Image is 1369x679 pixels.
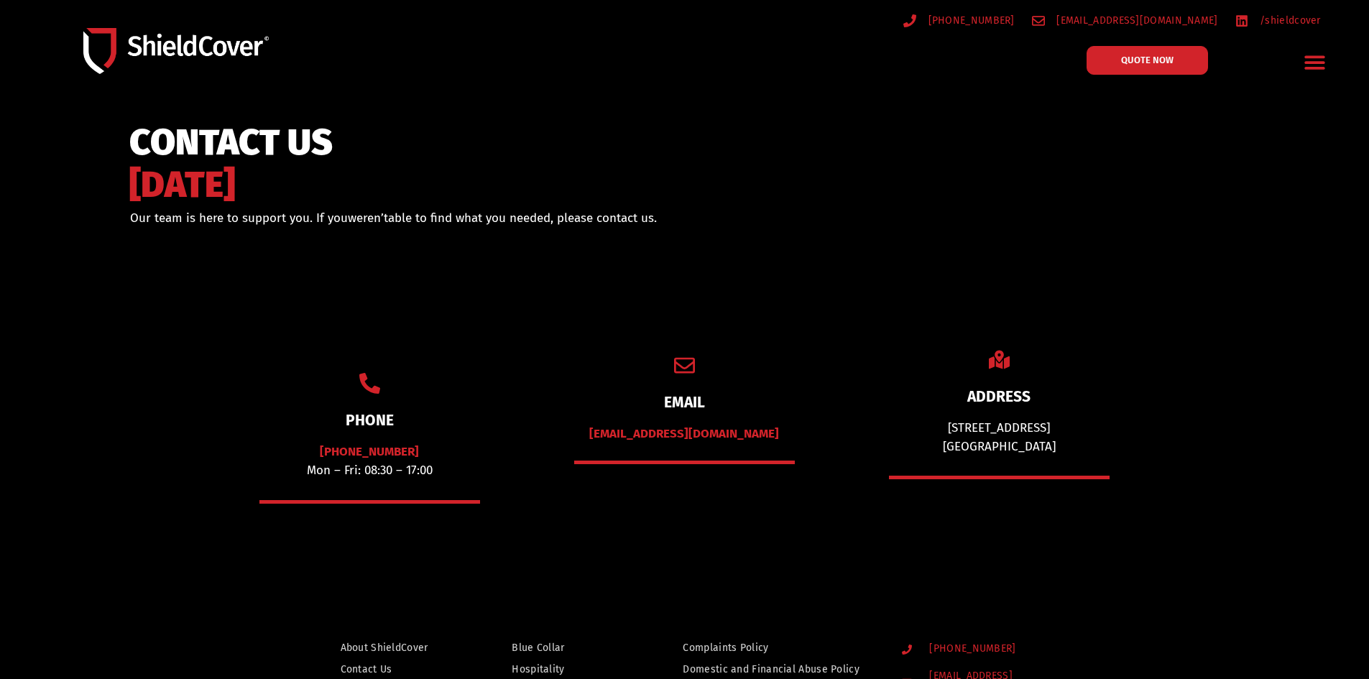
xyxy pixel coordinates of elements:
a: /shieldcover [1235,11,1321,29]
span: able to find what you needed, please contact us. [388,211,657,226]
a: [PHONE_NUMBER] [902,643,1078,655]
span: [EMAIL_ADDRESS][DOMAIN_NAME] [1053,11,1217,29]
a: Domestic and Financial Abuse Policy [683,660,874,678]
span: CONTACT US [129,128,333,157]
span: /shieldcover [1256,11,1321,29]
div: Menu Toggle [1299,45,1332,79]
span: Domestic and Financial Abuse Policy [683,660,859,678]
a: Blue Collar [512,639,621,657]
span: Complaints Policy [683,639,768,657]
span: Contact Us [341,660,392,678]
img: Shield-Cover-Underwriting-Australia-logo-full [83,28,269,73]
a: QUOTE NOW [1087,46,1208,75]
a: [EMAIL_ADDRESS][DOMAIN_NAME] [589,426,779,441]
span: Blue Collar [512,639,564,657]
span: QUOTE NOW [1121,55,1174,65]
a: EMAIL [664,393,705,412]
span: About ShieldCover [341,639,428,657]
a: ADDRESS [967,387,1031,406]
div: [STREET_ADDRESS] [GEOGRAPHIC_DATA] [889,419,1110,456]
span: Hospitality [512,660,564,678]
a: Hospitality [512,660,621,678]
a: [EMAIL_ADDRESS][DOMAIN_NAME] [1032,11,1218,29]
span: Our team is here to support you. If you [130,211,348,226]
a: [PHONE_NUMBER] [903,11,1015,29]
a: About ShieldCover [341,639,451,657]
a: PHONE [346,411,394,430]
span: [PHONE_NUMBER] [925,11,1015,29]
a: Contact Us [341,660,451,678]
p: Mon – Fri: 08:30 – 17:00 [259,443,480,479]
a: [PHONE_NUMBER] [320,444,419,459]
span: [PHONE_NUMBER] [926,643,1015,655]
span: weren’t [348,211,388,226]
a: Complaints Policy [683,639,874,657]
